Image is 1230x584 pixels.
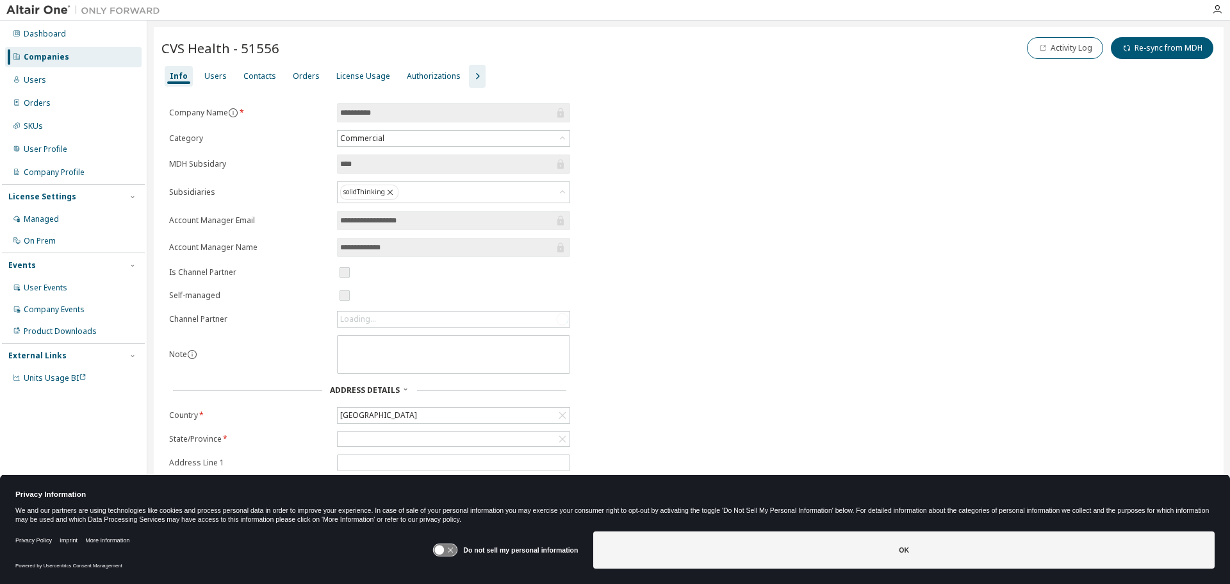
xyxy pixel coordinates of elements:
div: License Usage [336,71,390,81]
div: Orders [293,71,320,81]
div: User Profile [24,144,67,154]
div: Loading... [340,314,376,324]
button: information [187,349,197,360]
div: Company Events [24,305,85,315]
div: Company Profile [24,167,85,178]
label: Self-managed [169,290,329,301]
label: Country [169,410,329,421]
label: Category [169,133,329,144]
div: Users [24,75,46,85]
span: CVS Health - 51556 [161,39,279,57]
label: Account Manager Name [169,242,329,253]
div: On Prem [24,236,56,246]
button: Activity Log [1027,37,1103,59]
div: Companies [24,52,69,62]
label: Company Name [169,108,329,118]
div: [GEOGRAPHIC_DATA] [338,408,570,423]
label: Is Channel Partner [169,267,329,278]
label: Account Manager Email [169,215,329,226]
div: User Events [24,283,67,293]
label: MDH Subsidary [169,159,329,169]
div: Product Downloads [24,326,97,337]
div: Managed [24,214,59,224]
div: External Links [8,351,67,361]
div: Events [8,260,36,271]
button: information [228,108,238,118]
img: Altair One [6,4,167,17]
label: Subsidiaries [169,187,329,197]
div: Loading... [338,312,570,327]
span: Units Usage BI [24,372,86,383]
div: solidThinking [340,185,398,200]
div: Info [170,71,188,81]
div: Dashboard [24,29,66,39]
span: Address Details [330,385,400,396]
div: Commercial [338,131,570,146]
div: Users [204,71,227,81]
div: Orders [24,98,51,108]
div: Contacts [243,71,276,81]
div: License Settings [8,192,76,202]
div: [GEOGRAPHIC_DATA] [338,408,419,422]
div: Authorizations [407,71,461,81]
div: SKUs [24,121,43,131]
label: Note [169,349,187,360]
label: Address Line 1 [169,458,329,468]
label: Channel Partner [169,314,329,324]
div: solidThinking [338,182,570,203]
div: Commercial [338,131,386,146]
label: State/Province [169,434,329,444]
button: Re-sync from MDH [1111,37,1213,59]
